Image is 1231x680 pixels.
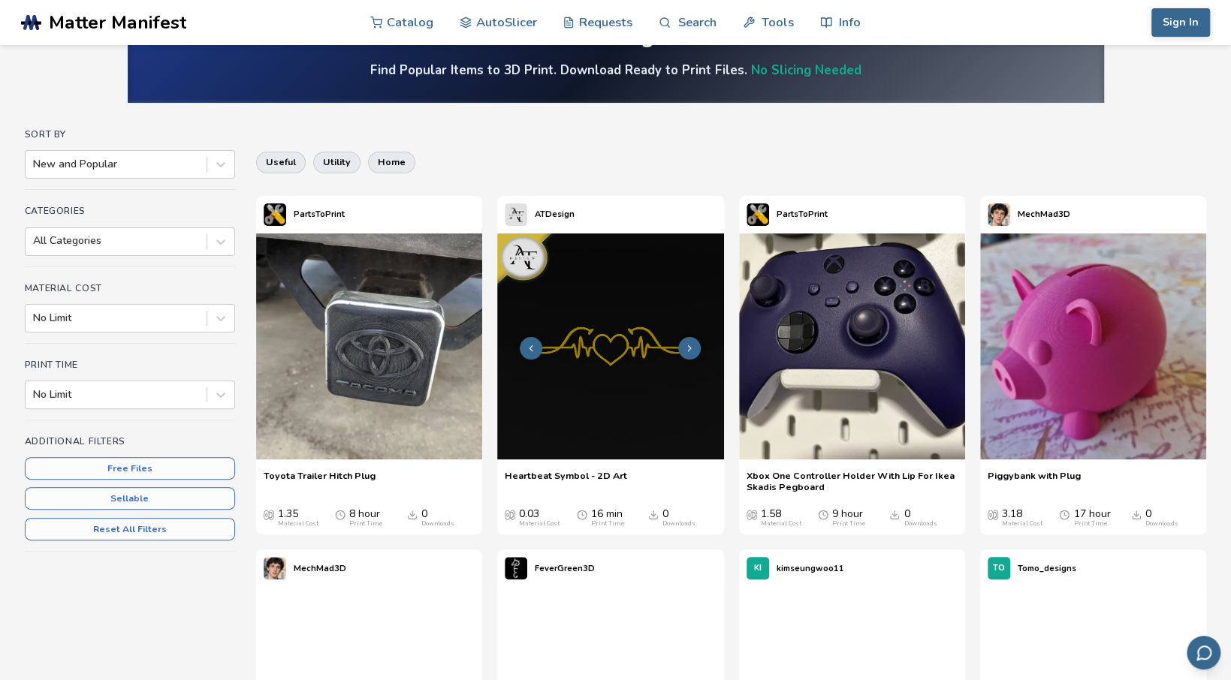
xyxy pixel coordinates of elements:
input: No Limit [33,389,36,401]
input: All Categories [33,235,36,247]
img: PartsToPrint's profile [747,203,769,226]
div: 9 hour [832,508,865,528]
span: Average Cost [264,508,274,520]
div: Downloads [904,520,937,528]
a: PartsToPrint's profilePartsToPrint [256,196,352,233]
div: 16 min [591,508,624,528]
div: Print Time [1073,520,1106,528]
div: 17 hour [1073,508,1110,528]
h4: Additional Filters [25,436,235,447]
div: 8 hour [349,508,382,528]
button: utility [313,152,361,173]
img: PartsToPrint's profile [264,203,286,226]
div: 0 [662,508,695,528]
a: MechMad3D's profileMechMad3D [980,196,1078,233]
a: PartsToPrint's profilePartsToPrint [739,196,835,233]
a: Heartbeat Symbol - 2D Art [505,470,627,492]
p: Tomo_designs [1018,561,1076,576]
span: Downloads [407,508,418,520]
span: TO [993,564,1005,573]
span: Average Cost [988,508,998,520]
p: FeverGreen3D [535,561,595,576]
a: Piggybank with Plug [988,470,1081,492]
p: MechMad3D [294,561,346,576]
span: Average Print Time [1059,508,1070,520]
span: KI [754,564,762,573]
div: 0.03 [519,508,560,528]
div: Material Cost [519,520,560,528]
div: Print Time [591,520,624,528]
div: 1.58 [761,508,801,528]
div: Downloads [421,520,454,528]
button: Send feedback via email [1187,636,1220,669]
img: FeverGreen3D's profile [505,557,527,579]
h4: Categories [25,206,235,216]
a: MechMad3D's profileMechMad3D [256,549,354,587]
p: ATDesign [535,206,575,222]
img: MechMad3D's profile [988,203,1010,226]
div: Material Cost [761,520,801,528]
div: 0 [1145,508,1178,528]
div: Downloads [1145,520,1178,528]
div: Print Time [832,520,865,528]
div: 0 [904,508,937,528]
span: Average Cost [747,508,757,520]
button: Sign In [1151,8,1210,37]
div: Downloads [662,520,695,528]
a: Xbox One Controller Holder With Lip For Ikea Skadis Pegboard [747,470,958,492]
div: 0 [421,508,454,528]
span: Downloads [648,508,659,520]
a: ATDesign's profileATDesign [497,196,582,233]
div: Catalog [578,26,654,49]
div: Material Cost [1002,520,1042,528]
h4: Material Cost [25,283,235,293]
span: Average Print Time [818,508,828,520]
a: FeverGreen3D's profileFeverGreen3D [497,549,602,587]
p: kimseungwoo11 [777,561,844,576]
h4: Find Popular Items to 3D Print. Download Ready to Print Files. [370,62,861,79]
p: PartsToPrint [777,206,828,222]
img: ATDesign's profile [505,203,527,226]
p: PartsToPrint [294,206,345,222]
input: No Limit [33,312,36,324]
input: New and Popular [33,158,36,170]
span: Downloads [889,508,900,520]
span: Average Cost [505,508,515,520]
div: 1.35 [278,508,318,528]
div: Material Cost [278,520,318,528]
span: Average Print Time [335,508,345,520]
h4: Sort By [25,129,235,140]
div: 3.18 [1002,508,1042,528]
span: Downloads [1131,508,1142,520]
p: MechMad3D [1018,206,1070,222]
span: Average Print Time [577,508,587,520]
button: Sellable [25,487,235,510]
button: Reset All Filters [25,518,235,540]
button: useful [256,152,306,173]
button: Free Files [25,457,235,480]
img: MechMad3D's profile [264,557,286,579]
a: No Slicing Needed [751,62,861,79]
button: home [368,152,415,173]
h4: Print Time [25,360,235,370]
a: Toyota Trailer Hitch Plug [264,470,376,492]
div: Print Time [349,520,382,528]
span: Matter Manifest [49,12,186,33]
